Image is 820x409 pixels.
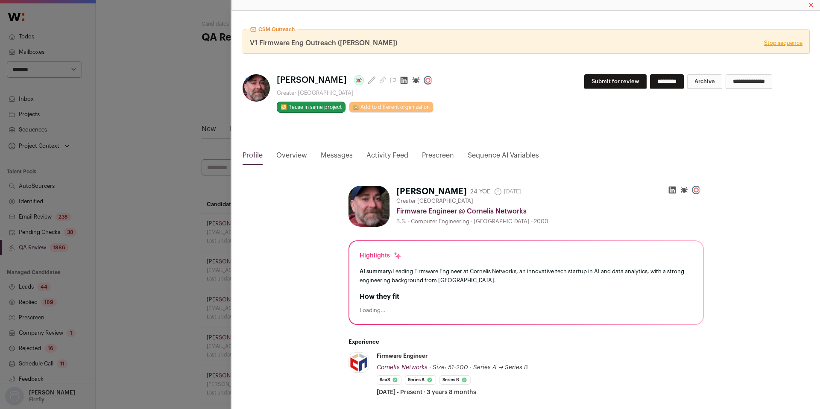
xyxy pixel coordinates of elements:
div: Firmware Engineer [377,352,428,360]
button: Archive [687,74,722,89]
div: 24 YOE [470,187,490,196]
span: V1 Firmware Eng Outreach ([PERSON_NAME]) [250,38,397,48]
li: SaaS [377,375,401,385]
span: Series A → Series B [473,365,528,371]
button: 🔂 Reuse in same project [277,102,346,113]
span: · [470,363,471,372]
h1: [PERSON_NAME] [396,186,467,198]
a: Profile [243,150,263,165]
div: B.S. - Computer Engineering - [GEOGRAPHIC_DATA] - 2000 [396,218,704,225]
li: Series A [405,375,436,385]
span: [PERSON_NAME] [277,74,347,86]
img: 1757285432367 [348,186,389,227]
div: Firmware Engineer @ Cornelis Networks [396,206,704,216]
div: Highlights [360,251,402,260]
span: Greater [GEOGRAPHIC_DATA] [396,198,473,204]
div: Greater [GEOGRAPHIC_DATA] [277,90,436,96]
a: Sequence AI Variables [468,150,539,165]
div: Loading... [360,307,693,314]
a: Stop sequence [764,40,802,47]
button: Submit for review [584,74,647,89]
img: 8cee18103f5cf4d5d86fec725367fd52c344e4544d92d22d27a1350ab5bfa8de.jpg [349,353,369,372]
a: 🏡 Add to different organization [349,102,433,113]
span: CSM Outreach [258,26,295,33]
span: AI summary: [360,269,392,274]
a: Overview [276,150,307,165]
h2: Experience [348,339,704,345]
a: Prescreen [422,150,454,165]
span: Cornelis Networks [377,365,428,371]
a: Messages [321,150,353,165]
h2: How they fit [360,292,693,302]
img: 1757285432367 [243,74,270,102]
a: Activity Feed [366,150,408,165]
span: · Size: 51-200 [429,365,468,371]
span: [DATE] - Present · 3 years 8 months [377,388,476,397]
li: Series B [439,375,471,385]
span: [DATE] [494,187,521,196]
div: Leading Firmware Engineer at Cornelis Networks, an innovative tech startup in AI and data analyti... [360,267,693,285]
